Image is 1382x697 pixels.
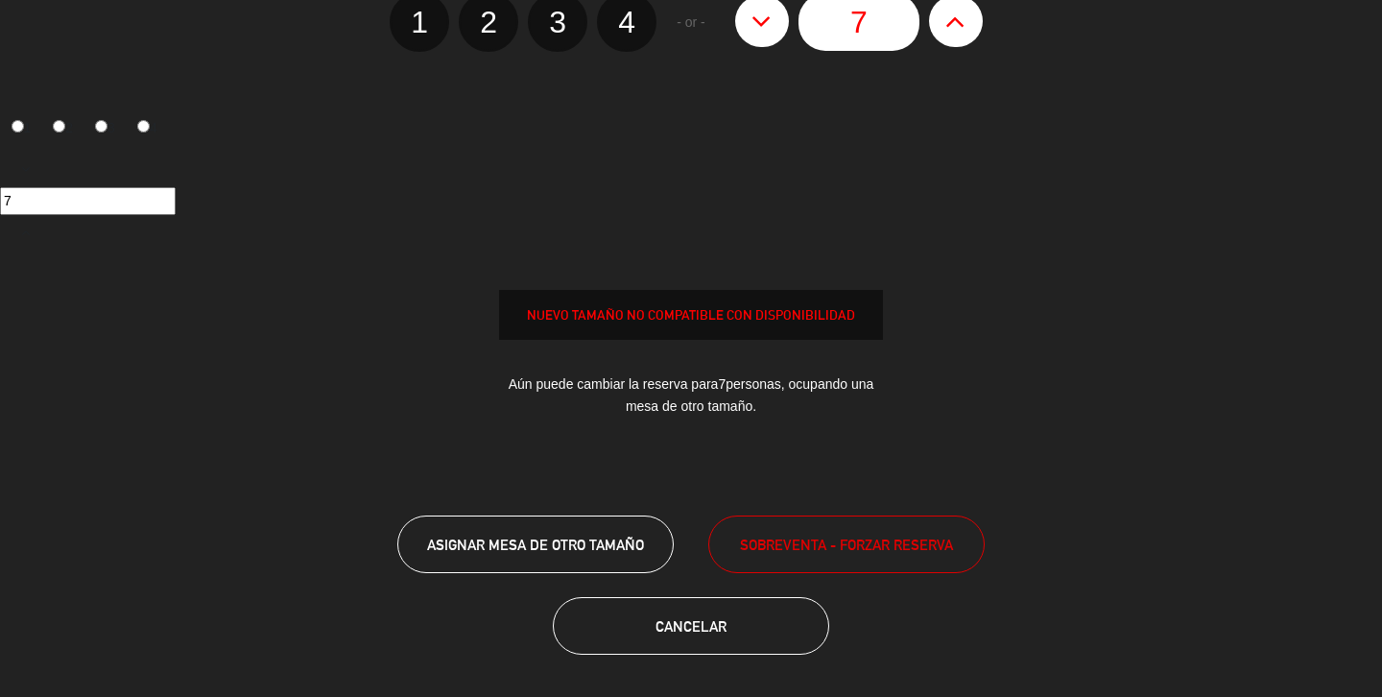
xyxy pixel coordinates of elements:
label: 4 [126,112,168,145]
span: ASIGNAR MESA DE OTRO TAMAÑO [427,537,644,553]
span: SOBREVENTA - FORZAR RESERVA [740,534,953,556]
button: SOBREVENTA - FORZAR RESERVA [708,516,985,573]
span: 7 [718,376,726,392]
input: 1 [12,120,24,132]
span: Cancelar [655,618,727,635]
button: Cancelar [553,597,829,655]
div: Aún puede cambiar la reserva para personas, ocupando una mesa de otro tamaño. [499,359,883,432]
label: 2 [42,112,84,145]
button: ASIGNAR MESA DE OTRO TAMAÑO [397,516,674,573]
div: NUEVO TAMAÑO NO COMPATIBLE CON DISPONIBILIDAD [500,304,882,326]
span: - or - [677,12,705,34]
input: 2 [53,120,65,132]
input: 4 [137,120,150,132]
input: 3 [95,120,107,132]
label: 3 [84,112,127,145]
